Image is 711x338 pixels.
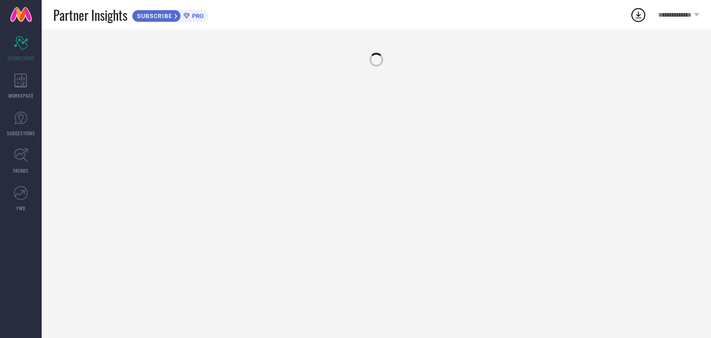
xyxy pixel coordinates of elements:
[8,92,34,99] span: WORKSPACE
[630,6,647,23] div: Open download list
[132,7,208,22] a: SUBSCRIBEPRO
[7,55,35,62] span: SCORECARDS
[132,13,175,19] span: SUBSCRIBE
[53,6,127,25] span: Partner Insights
[13,167,29,174] span: TRENDS
[17,205,25,212] span: FWD
[7,130,35,137] span: SUGGESTIONS
[190,13,204,19] span: PRO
